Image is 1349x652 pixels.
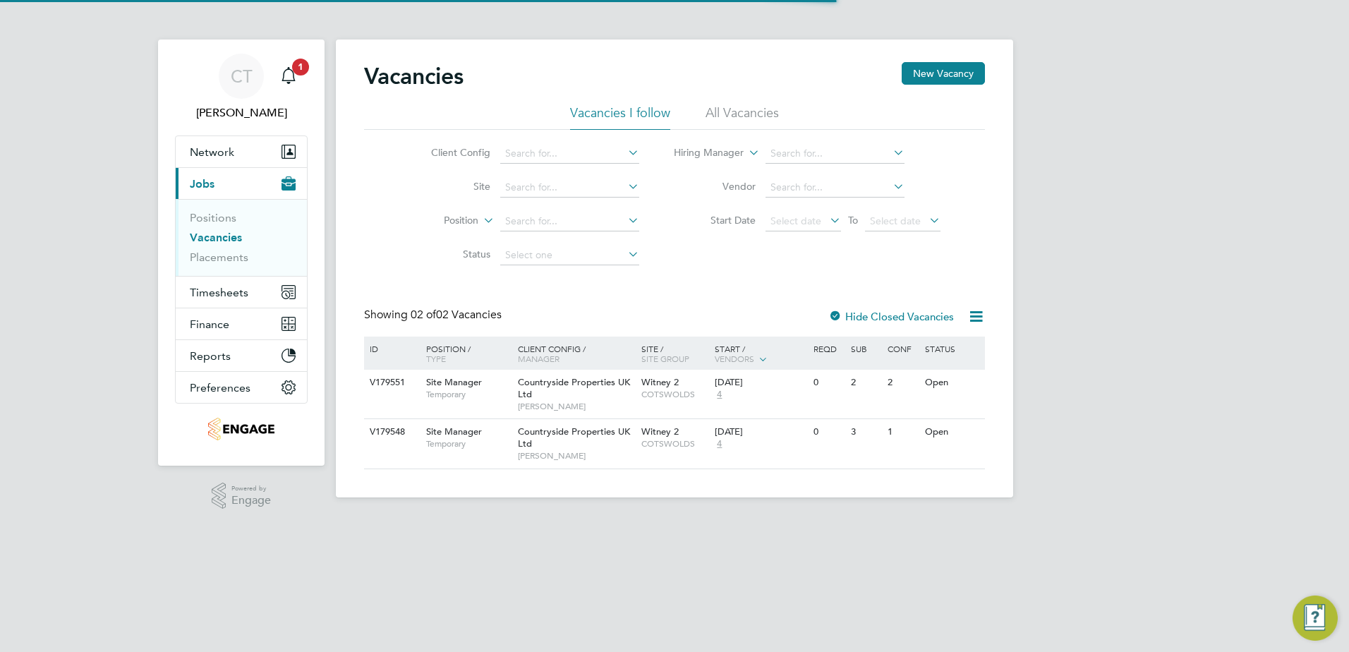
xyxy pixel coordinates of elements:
div: 0 [810,370,847,396]
label: Position [397,214,478,228]
label: Site [409,180,490,193]
span: Preferences [190,381,250,394]
div: Site / [638,337,712,370]
input: Select one [500,246,639,265]
label: Hiring Manager [663,146,744,160]
label: Client Config [409,146,490,159]
span: Countryside Properties UK Ltd [518,425,630,449]
div: 2 [884,370,921,396]
div: [DATE] [715,377,806,389]
span: Finance [190,318,229,331]
span: Select date [870,215,921,227]
a: Go to home page [175,418,308,440]
div: Jobs [176,199,307,276]
div: Sub [847,337,884,361]
span: 02 Vacancies [411,308,502,322]
input: Search for... [500,178,639,198]
span: Witney 2 [641,425,679,437]
span: Powered by [231,483,271,495]
div: Open [921,370,983,396]
div: Position / [416,337,514,370]
h2: Vacancies [364,62,464,90]
div: Conf [884,337,921,361]
div: Reqd [810,337,847,361]
span: Chloe Taquin [175,104,308,121]
div: 0 [810,419,847,445]
span: [PERSON_NAME] [518,450,634,461]
span: Reports [190,349,231,363]
div: Open [921,419,983,445]
div: Showing [364,308,504,322]
button: Engage Resource Center [1293,596,1338,641]
span: Site Manager [426,425,482,437]
span: Manager [518,353,559,364]
label: Status [409,248,490,260]
span: Network [190,145,234,159]
span: 02 of [411,308,436,322]
input: Search for... [766,144,905,164]
button: Reports [176,340,307,371]
span: Select date [770,215,821,227]
span: Site Group [641,353,689,364]
span: COTSWOLDS [641,389,708,400]
nav: Main navigation [158,40,325,466]
div: 2 [847,370,884,396]
div: [DATE] [715,426,806,438]
span: Vendors [715,353,754,364]
span: Temporary [426,389,511,400]
div: ID [366,337,416,361]
div: V179548 [366,419,416,445]
span: 1 [292,59,309,76]
span: COTSWOLDS [641,438,708,449]
input: Search for... [766,178,905,198]
span: Countryside Properties UK Ltd [518,376,630,400]
span: Witney 2 [641,376,679,388]
span: Temporary [426,438,511,449]
span: 4 [715,389,724,401]
input: Search for... [500,144,639,164]
div: 1 [884,419,921,445]
span: Type [426,353,446,364]
span: CT [231,67,253,85]
button: Finance [176,308,307,339]
label: Hide Closed Vacancies [828,310,954,323]
span: Site Manager [426,376,482,388]
a: 1 [274,54,303,99]
div: V179551 [366,370,416,396]
button: Timesheets [176,277,307,308]
div: Client Config / [514,337,638,370]
li: All Vacancies [706,104,779,130]
div: Start / [711,337,810,372]
span: 4 [715,438,724,450]
span: [PERSON_NAME] [518,401,634,412]
span: Engage [231,495,271,507]
li: Vacancies I follow [570,104,670,130]
label: Start Date [674,214,756,227]
span: Timesheets [190,286,248,299]
a: Powered byEngage [212,483,272,509]
img: thornbaker-logo-retina.png [208,418,274,440]
a: Positions [190,211,236,224]
button: Network [176,136,307,167]
button: New Vacancy [902,62,985,85]
input: Search for... [500,212,639,231]
a: CT[PERSON_NAME] [175,54,308,121]
span: Jobs [190,177,214,191]
div: 3 [847,419,884,445]
label: Vendor [674,180,756,193]
a: Placements [190,250,248,264]
span: To [844,211,862,229]
button: Preferences [176,372,307,403]
a: Vacancies [190,231,242,244]
div: Status [921,337,983,361]
button: Jobs [176,168,307,199]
